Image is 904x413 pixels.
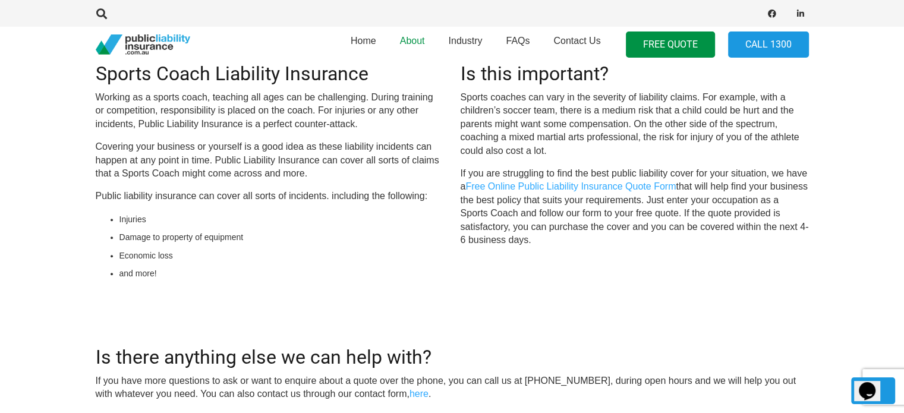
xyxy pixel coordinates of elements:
[851,377,895,404] a: Back to top
[90,8,114,19] a: Search
[448,36,482,46] span: Industry
[506,36,530,46] span: FAQs
[854,365,892,401] iframe: chat widget
[461,91,809,157] p: Sports coaches can vary in the severity of liability claims. For example, with a children’s socce...
[400,36,425,46] span: About
[96,34,190,55] a: pli_logotransparent
[461,167,809,247] p: If you are struggling to find the best public liability cover for your situation, we have a that ...
[339,23,388,66] a: Home
[626,31,715,58] a: FREE QUOTE
[119,231,444,244] li: Damage to property of equipment
[764,5,780,22] a: Facebook
[465,181,676,191] a: Free Online Public Liability Insurance Quote Form
[494,23,541,66] a: FAQs
[96,374,809,401] p: If you have more questions to ask or want to enquire about a quote over the phone, you can call u...
[96,332,809,368] h2: Is there anything else we can help with?
[436,23,494,66] a: Industry
[119,249,444,262] li: Economic loss
[96,62,444,85] h2: Sports Coach Liability Insurance
[541,23,612,66] a: Contact Us
[461,62,809,85] h2: Is this important?
[96,140,444,180] p: Covering your business or yourself is a good idea as these liability incidents can happen at any ...
[119,213,444,226] li: Injuries
[728,31,809,58] a: Call 1300
[388,23,437,66] a: About
[351,36,376,46] span: Home
[792,5,809,22] a: LinkedIn
[96,190,444,203] p: Public liability insurance can cover all sorts of incidents. including the following:
[553,36,600,46] span: Contact Us
[119,267,444,280] li: and more!
[410,389,429,399] a: here
[96,91,444,131] p: Working as a sports coach, teaching all ages can be challenging. During training or competition, ...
